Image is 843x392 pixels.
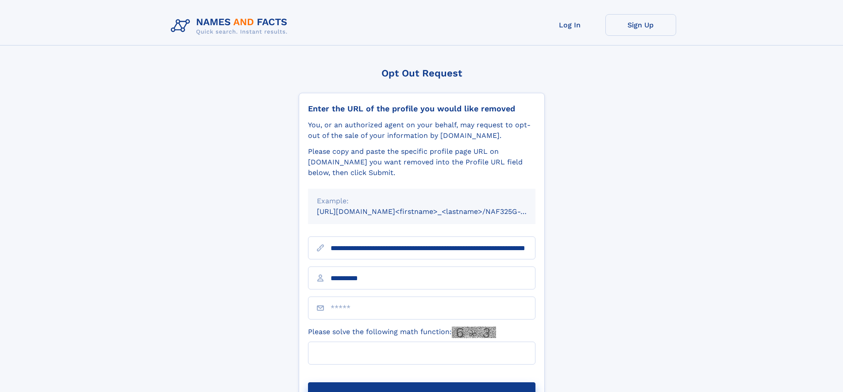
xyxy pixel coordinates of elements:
div: Please copy and paste the specific profile page URL on [DOMAIN_NAME] you want removed into the Pr... [308,146,535,178]
small: [URL][DOMAIN_NAME]<firstname>_<lastname>/NAF325G-xxxxxxxx [317,207,552,216]
div: You, or an authorized agent on your behalf, may request to opt-out of the sale of your informatio... [308,120,535,141]
div: Example: [317,196,527,206]
div: Opt Out Request [299,68,545,79]
label: Please solve the following math function: [308,327,496,338]
img: Logo Names and Facts [167,14,295,38]
a: Log In [535,14,605,36]
a: Sign Up [605,14,676,36]
div: Enter the URL of the profile you would like removed [308,104,535,114]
